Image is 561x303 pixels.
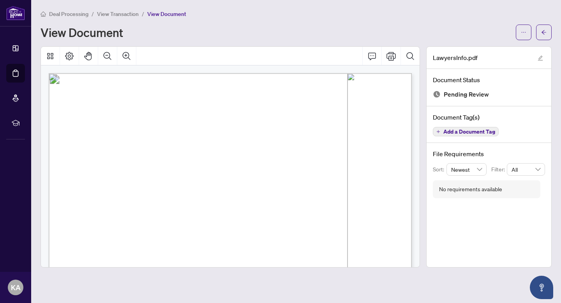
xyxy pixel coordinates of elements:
[41,11,46,17] span: home
[433,53,478,62] span: LawyersInfo.pdf
[444,89,489,100] span: Pending Review
[541,30,547,35] span: arrow-left
[433,90,441,98] img: Document Status
[49,11,88,18] span: Deal Processing
[439,185,502,194] div: No requirements available
[530,276,553,299] button: Open asap
[538,55,543,61] span: edit
[433,165,446,174] p: Sort:
[41,26,123,39] h1: View Document
[451,164,482,175] span: Newest
[433,127,499,136] button: Add a Document Tag
[521,30,526,35] span: ellipsis
[512,164,540,175] span: All
[433,149,545,159] h4: File Requirements
[11,282,21,293] span: KA
[97,11,139,18] span: View Transaction
[443,129,495,134] span: Add a Document Tag
[147,11,186,18] span: View Document
[433,75,545,85] h4: Document Status
[436,130,440,134] span: plus
[142,9,144,18] li: /
[491,165,507,174] p: Filter:
[92,9,94,18] li: /
[433,113,545,122] h4: Document Tag(s)
[6,6,25,20] img: logo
